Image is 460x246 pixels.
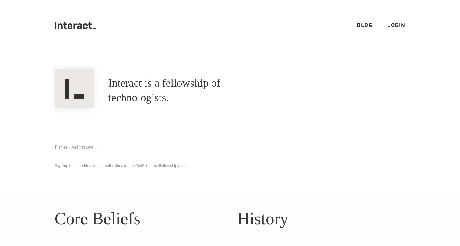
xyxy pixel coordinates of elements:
[55,162,406,169] p: Sign-up to be notified when applications for the 2026 Interact Fellowship open.
[357,22,373,29] a: Blog
[237,206,406,231] h2: History
[387,22,406,29] a: Login
[55,69,94,108] img: Interact Logo
[108,76,273,105] h1: Interact is a fellowship of technologists.
[55,206,223,231] h2: Core Beliefs
[55,137,201,157] input: Email address...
